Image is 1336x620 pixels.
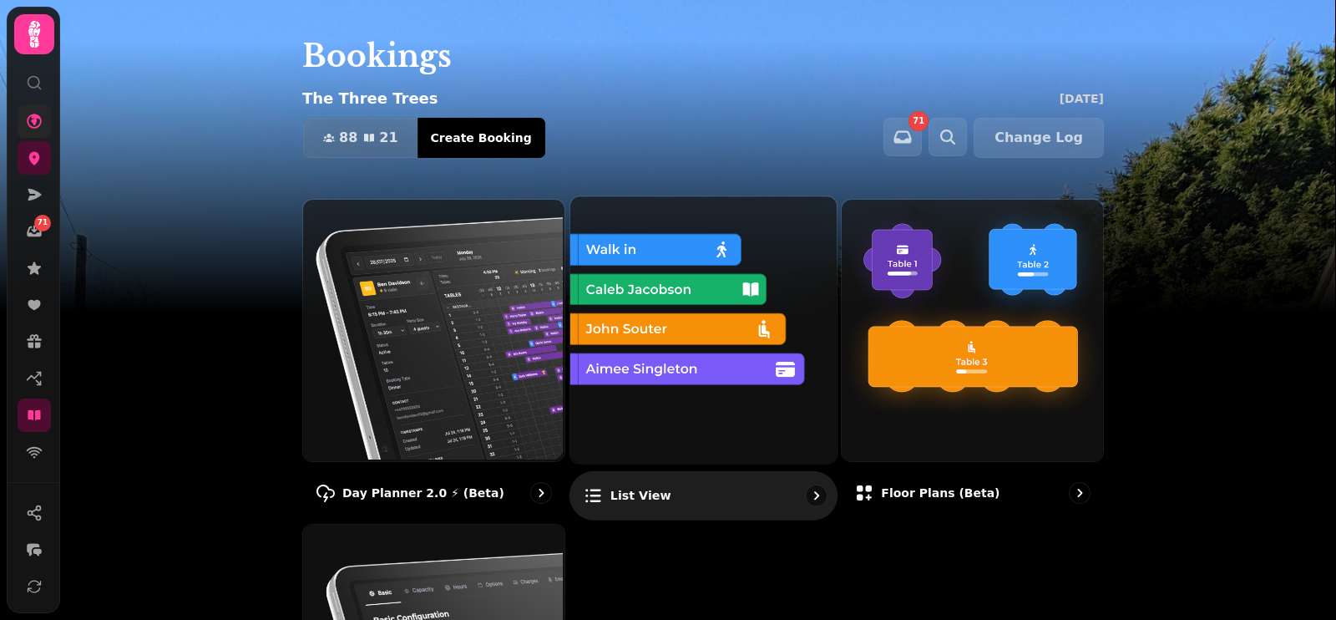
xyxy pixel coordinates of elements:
[569,196,838,520] a: List viewList view
[807,487,824,504] svg: go to
[841,199,1104,517] a: Floor Plans (beta)Floor Plans (beta)
[994,131,1083,145] span: Change Log
[339,131,357,145] span: 88
[610,487,671,504] p: List view
[301,198,563,460] img: Day Planner 2.0 ⚡ (Beta)
[379,131,397,145] span: 21
[431,132,532,144] span: Create Booking
[303,118,418,158] button: 8821
[881,485,999,501] p: Floor Plans (beta)
[302,87,438,110] p: The Three Trees
[18,215,51,248] a: 71
[342,485,504,501] p: Day Planner 2.0 ⚡ (Beta)
[533,485,549,501] svg: go to
[417,118,545,158] button: Create Booking
[38,217,48,229] span: 71
[1071,485,1088,501] svg: go to
[568,195,834,461] img: List view
[974,118,1104,158] button: Change Log
[913,117,924,125] span: 71
[840,198,1101,460] img: Floor Plans (beta)
[1060,90,1104,107] p: [DATE]
[302,199,565,517] a: Day Planner 2.0 ⚡ (Beta)Day Planner 2.0 ⚡ (Beta)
